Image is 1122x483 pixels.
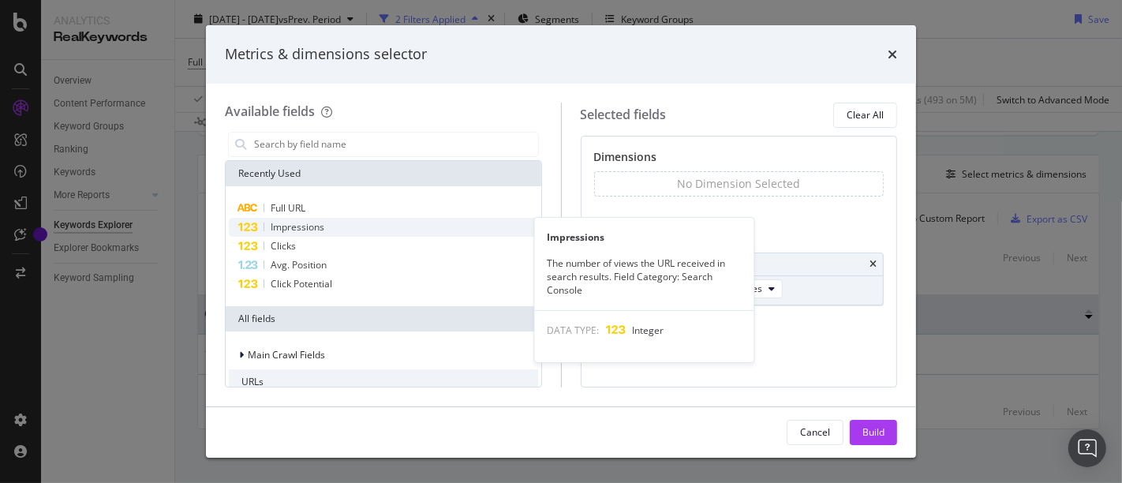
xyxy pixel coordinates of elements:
[677,176,800,192] div: No Dimension Selected
[271,220,324,234] span: Impressions
[548,324,600,337] span: DATA TYPE:
[229,369,538,395] div: URLs
[248,348,325,361] span: Main Crawl Fields
[271,201,305,215] span: Full URL
[633,324,664,337] span: Integer
[787,420,843,445] button: Cancel
[225,44,427,65] div: Metrics & dimensions selector
[594,149,885,171] div: Dimensions
[888,44,897,65] div: times
[271,258,327,271] span: Avg. Position
[206,25,916,458] div: modal
[862,425,885,439] div: Build
[850,420,897,445] button: Build
[870,260,877,269] div: times
[535,230,754,244] div: Impressions
[225,103,315,120] div: Available fields
[226,161,541,186] div: Recently Used
[800,425,830,439] div: Cancel
[271,277,332,290] span: Click Potential
[271,239,296,253] span: Clicks
[847,108,884,122] div: Clear All
[1068,429,1106,467] div: Open Intercom Messenger
[226,306,541,331] div: All fields
[581,106,667,124] div: Selected fields
[252,133,538,156] input: Search by field name
[535,256,754,297] div: The number of views the URL received in search results. Field Category: Search Console
[833,103,897,128] button: Clear All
